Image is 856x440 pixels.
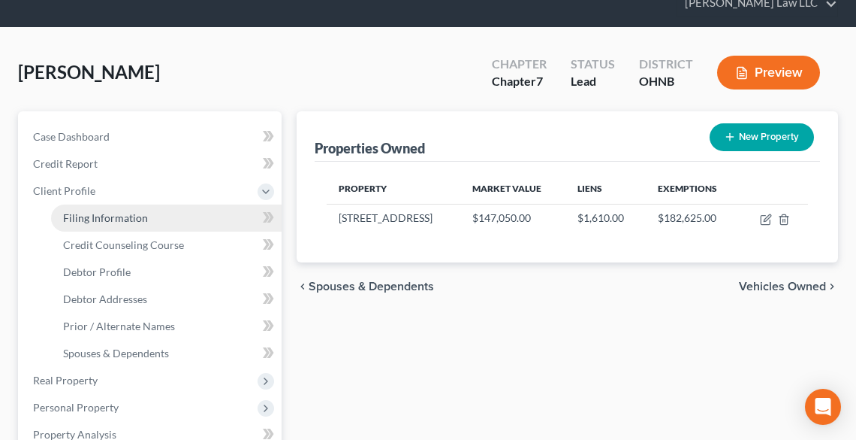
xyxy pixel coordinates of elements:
[21,150,282,178] a: Credit Report
[21,123,282,150] a: Case Dashboard
[565,174,646,204] th: Liens
[33,374,98,387] span: Real Property
[63,211,148,224] span: Filing Information
[739,281,826,293] span: Vehicles Owned
[51,259,282,286] a: Debtor Profile
[460,174,566,204] th: Market Value
[717,56,820,90] button: Preview
[646,174,740,204] th: Exemptions
[51,340,282,367] a: Spouses & Dependents
[63,266,131,278] span: Debtor Profile
[33,184,95,197] span: Client Profile
[63,293,147,305] span: Debtor Addresses
[710,123,814,151] button: New Property
[33,157,98,170] span: Credit Report
[460,204,566,232] td: $147,050.00
[51,286,282,313] a: Debtor Addresses
[51,232,282,259] a: Credit Counseling Course
[297,281,434,293] button: chevron_left Spouses & Dependents
[571,73,615,90] div: Lead
[63,238,184,251] span: Credit Counseling Course
[297,281,309,293] i: chevron_left
[309,281,434,293] span: Spouses & Dependents
[492,73,547,90] div: Chapter
[826,281,838,293] i: chevron_right
[639,56,693,73] div: District
[639,73,693,90] div: OHNB
[51,205,282,232] a: Filing Information
[536,74,543,88] span: 7
[327,204,460,232] td: [STREET_ADDRESS]
[565,204,646,232] td: $1,610.00
[63,347,169,360] span: Spouses & Dependents
[51,313,282,340] a: Prior / Alternate Names
[315,139,425,157] div: Properties Owned
[63,320,175,332] span: Prior / Alternate Names
[646,204,740,232] td: $182,625.00
[492,56,547,73] div: Chapter
[33,130,110,143] span: Case Dashboard
[739,281,838,293] button: Vehicles Owned chevron_right
[805,389,841,425] div: Open Intercom Messenger
[571,56,615,73] div: Status
[33,401,119,414] span: Personal Property
[18,61,160,83] span: [PERSON_NAME]
[327,174,460,204] th: Property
